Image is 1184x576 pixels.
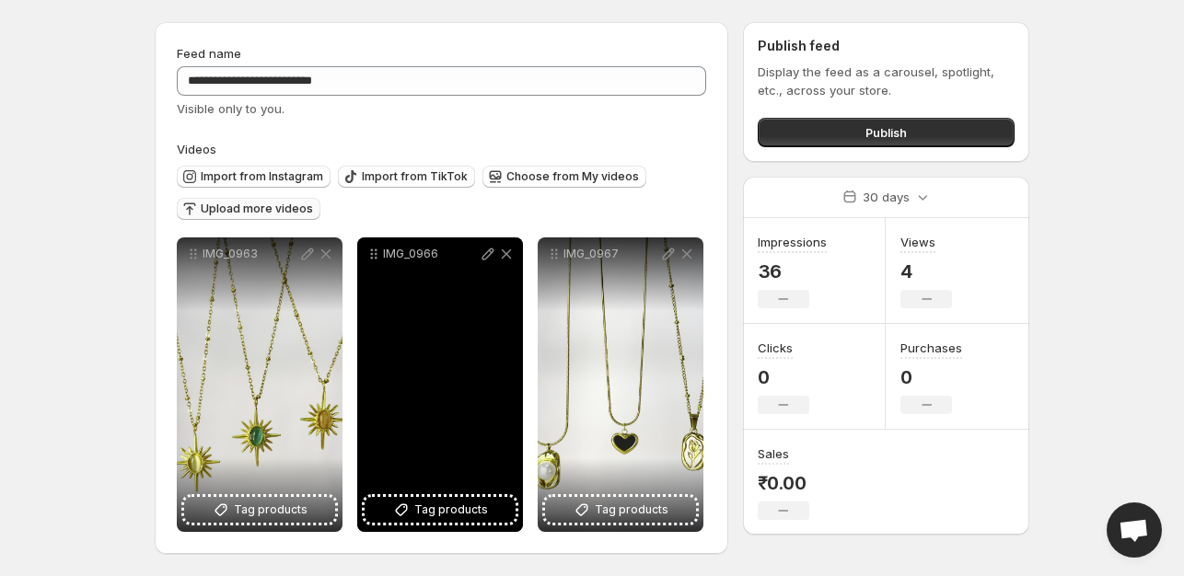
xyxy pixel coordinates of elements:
p: 0 [900,366,962,388]
button: Import from Instagram [177,166,331,188]
h3: Sales [758,444,789,463]
button: Tag products [545,497,696,523]
p: Display the feed as a carousel, spotlight, etc., across your store. [758,63,1015,99]
div: IMG_0966Tag products [357,237,523,532]
h3: Clicks [758,339,793,357]
p: IMG_0966 [383,247,479,261]
button: Choose from My videos [482,166,646,188]
span: Choose from My videos [506,169,639,184]
p: IMG_0967 [563,247,659,261]
p: ₹0.00 [758,472,809,494]
button: Upload more videos [177,198,320,220]
span: Feed name [177,46,241,61]
h3: Views [900,233,935,251]
h3: Purchases [900,339,962,357]
h3: Impressions [758,233,827,251]
span: Tag products [234,501,308,519]
span: Tag products [595,501,668,519]
button: Tag products [184,497,335,523]
button: Publish [758,118,1015,147]
p: 30 days [863,188,910,206]
span: Videos [177,142,216,156]
div: IMG_0967Tag products [538,237,703,532]
span: Upload more videos [201,202,313,216]
div: IMG_0963Tag products [177,237,342,532]
div: Open chat [1107,502,1162,558]
button: Tag products [365,497,516,523]
h2: Publish feed [758,37,1015,55]
button: Import from TikTok [338,166,475,188]
p: 36 [758,260,827,282]
p: IMG_0963 [203,247,298,261]
p: 0 [758,366,809,388]
span: Visible only to you. [177,101,284,116]
p: 4 [900,260,952,282]
span: Publish [865,123,907,142]
span: Import from Instagram [201,169,323,184]
span: Tag products [414,501,488,519]
span: Import from TikTok [362,169,468,184]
